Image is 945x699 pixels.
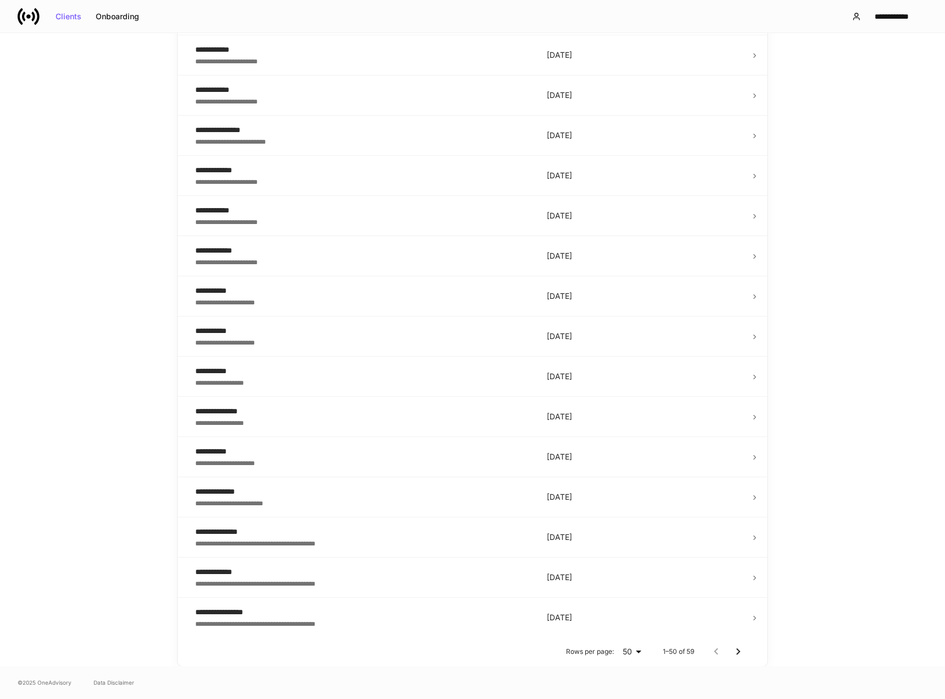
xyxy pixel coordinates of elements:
div: 50 [618,646,645,657]
p: [DATE] [547,250,741,261]
p: [DATE] [547,210,741,221]
p: [DATE] [547,451,741,462]
p: [DATE] [547,371,741,382]
button: Clients [48,8,89,25]
a: Data Disclaimer [94,678,134,687]
p: [DATE] [547,50,741,61]
p: [DATE] [547,612,741,623]
div: Clients [56,13,81,20]
button: Onboarding [89,8,146,25]
p: [DATE] [547,331,741,342]
p: [DATE] [547,572,741,583]
p: Rows per page: [566,647,614,656]
p: [DATE] [547,291,741,302]
p: [DATE] [547,532,741,543]
p: 1–50 of 59 [663,647,694,656]
span: © 2025 OneAdvisory [18,678,72,687]
p: [DATE] [547,411,741,422]
p: [DATE] [547,130,741,141]
div: Onboarding [96,13,139,20]
button: Go to next page [727,641,749,663]
p: [DATE] [547,90,741,101]
p: [DATE] [547,492,741,503]
p: [DATE] [547,170,741,181]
